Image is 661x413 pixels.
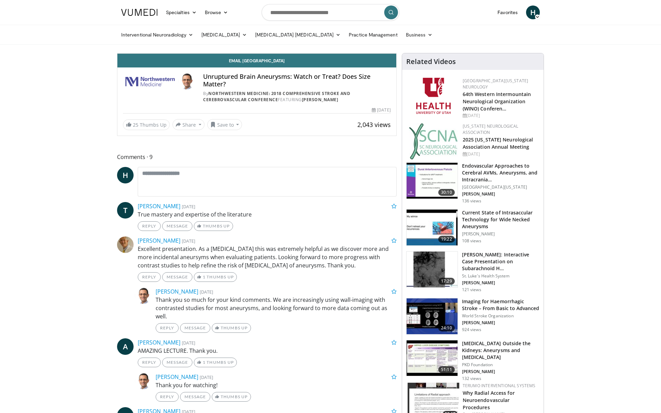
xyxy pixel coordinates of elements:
a: 64th Western Intermountain Neurological Organization (WINO) Conferen… [463,91,531,112]
a: [PERSON_NAME] [302,97,338,103]
a: H [117,167,134,183]
p: [PERSON_NAME] [462,191,539,197]
a: 30:10 Endovascular Approaches to Cerebral AVMs, Aneurysms, and Intracrania… [GEOGRAPHIC_DATA][US_... [406,162,539,204]
span: 2,043 views [357,120,391,129]
div: [DATE] [463,151,538,157]
small: [DATE] [182,203,195,210]
h3: Current State of Intrasaccular Technology for Wide Necked Aneurysms [462,209,539,230]
a: [PERSON_NAME] [138,339,180,346]
a: Specialties [162,6,201,19]
button: Save to [207,119,242,130]
img: Avatar [135,287,151,304]
img: Northwestern Medicine: 2018 Comprehensive Stroke and Cerebrovascular Conference [123,73,176,89]
span: 25 [133,121,138,128]
small: [DATE] [182,238,195,244]
a: Terumo Interventional Systems [463,383,536,389]
a: Reply [138,272,161,282]
h4: Unruptured Brain Aneurysms: Watch or Treat? Does Size Matter? [203,73,390,88]
p: [PERSON_NAME] [462,280,539,286]
a: Message [162,221,192,231]
img: 5ece53c9-d30b-4b06-914f-19985e936052.150x105_q85_crop-smart_upscale.jpg [407,252,458,287]
p: True mastery and expertise of the literature [138,210,397,219]
p: Thank you for watching! [156,381,397,389]
div: By FEATURING [203,91,390,103]
input: Search topics, interventions [262,4,399,21]
a: Thumbs Up [194,221,233,231]
span: 51:11 [438,366,455,373]
a: Reply [156,392,179,402]
a: Message [180,323,210,333]
a: 19:22 Current State of Intrasaccular Technology for Wide Necked Aneurysms [PERSON_NAME] 108 views [406,209,539,246]
a: Thumbs Up [212,323,251,333]
h3: Imaging for Haemorrhagic Stroke – From Basic to Advanced [462,298,539,312]
p: 121 views [462,287,481,293]
video-js: Video Player [117,53,396,54]
p: AMAZING LECTURE. Thank you. [138,347,397,355]
a: Why Radial Access for Neuroendovascular Procedures [463,390,515,411]
a: H [526,6,540,19]
a: Favorites [493,6,522,19]
p: 108 views [462,238,481,244]
a: [US_STATE] Neurological Association [463,123,518,135]
img: VuMedi Logo [121,9,158,16]
p: PKD Foundation [462,362,539,368]
p: [PERSON_NAME] [462,231,539,237]
img: Avatar [117,236,134,253]
a: Interventional Neuroradiology [117,28,197,42]
a: [PERSON_NAME] [156,373,198,381]
a: [PERSON_NAME] [138,237,180,244]
img: Avatar [178,73,195,89]
div: [DATE] [463,113,538,119]
a: 2025 [US_STATE] Neurological Association Annual Meeting [463,136,533,150]
a: Message [162,358,192,367]
div: [DATE] [372,107,390,113]
span: 1 [203,274,206,279]
img: ccd18dbe-6eaa-47ad-b235-ca6324731453.150x105_q85_crop-smart_upscale.jpg [407,298,458,334]
span: 1 [203,360,206,365]
a: 1 Thumbs Up [194,358,237,367]
img: 6167d7e7-641b-44fc-89de-ec99ed7447bb.150x105_q85_crop-smart_upscale.jpg [407,163,458,199]
a: Browse [201,6,232,19]
img: b123db18-9392-45ae-ad1d-42c3758a27aa.jpg.150x105_q85_autocrop_double_scale_upscale_version-0.2.jpg [409,123,458,159]
small: [DATE] [182,340,195,346]
span: Comments 9 [117,152,397,161]
img: f6362829-b0a3-407d-a044-59546adfd345.png.150x105_q85_autocrop_double_scale_upscale_version-0.2.png [416,78,451,114]
a: Message [180,392,210,402]
a: 24:10 Imaging for Haemorrhagic Stroke – From Basic to Advanced World Stroke Organization [PERSON_... [406,298,539,335]
p: St. Luke's Health System [462,273,539,279]
a: Northwestern Medicine: 2018 Comprehensive Stroke and Cerebrovascular Conference [203,91,350,103]
img: 04fdaa02-fe99-41e3-b4bc-5d069d280c75.150x105_q85_crop-smart_upscale.jpg [407,210,458,245]
a: 17:29 [PERSON_NAME]: Interactive Case Presentation on Subarachnoid H… St. Luke's Health System [P... [406,251,539,293]
h3: [PERSON_NAME]: Interactive Case Presentation on Subarachnoid H… [462,251,539,272]
a: [MEDICAL_DATA] [197,28,251,42]
p: [PERSON_NAME] [462,320,539,326]
small: [DATE] [200,289,213,295]
small: [DATE] [200,374,213,380]
a: 25 Thumbs Up [123,119,170,130]
a: A [117,338,134,355]
h3: [MEDICAL_DATA] Outside the Kidneys: Aneurysms and [MEDICAL_DATA] [462,340,539,361]
a: 1 Thumbs Up [194,272,237,282]
span: 19:22 [438,236,455,243]
a: Thumbs Up [212,392,251,402]
a: T [117,202,134,219]
span: 24:10 [438,325,455,331]
p: World Stroke Organization [462,313,539,319]
span: 30:10 [438,189,455,196]
p: [GEOGRAPHIC_DATA][US_STATE] [462,184,539,190]
span: 17:29 [438,278,455,285]
p: Excellent presentation. As a [MEDICAL_DATA] this was extremely helpful as we discover more and mo... [138,245,397,269]
a: 51:11 [MEDICAL_DATA] Outside the Kidneys: Aneurysms and [MEDICAL_DATA] PKD Foundation [PERSON_NAM... [406,340,539,381]
a: Message [162,272,192,282]
img: Avatar [135,373,151,389]
a: [MEDICAL_DATA] [MEDICAL_DATA] [251,28,345,42]
a: Reply [138,221,161,231]
h4: Related Videos [406,57,456,66]
p: 136 views [462,198,481,204]
a: Reply [138,358,161,367]
img: e65f8cc8-b771-41bf-8ca5-50afe0e958af.150x105_q85_crop-smart_upscale.jpg [407,340,458,376]
a: [GEOGRAPHIC_DATA][US_STATE] Neurology [463,78,528,90]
